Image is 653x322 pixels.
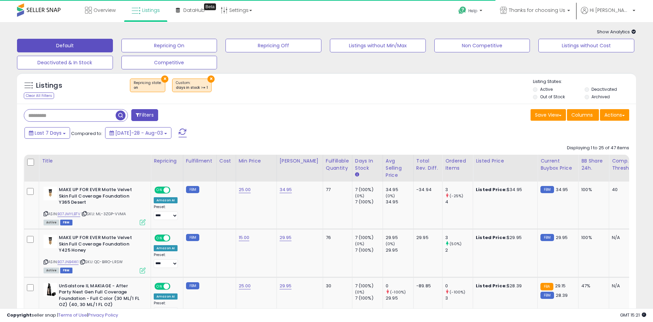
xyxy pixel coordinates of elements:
span: Thanks for choosing Us [509,7,565,14]
button: Default [17,39,113,52]
button: Repricing On [121,39,217,52]
button: Competitive [121,56,217,69]
button: Repricing Off [225,39,321,52]
span: Overview [94,7,116,14]
span: Show Analytics [597,29,636,35]
div: seller snap | | [7,312,118,319]
div: Tooltip anchor [204,3,216,10]
button: Listings without Cost [538,39,634,52]
span: Help [468,8,478,14]
span: Listings [142,7,160,14]
button: Deactivated & In Stock [17,56,113,69]
i: Get Help [458,6,467,15]
span: Hi [PERSON_NAME] [590,7,631,14]
a: Help [453,1,489,22]
button: Non Competitive [434,39,530,52]
span: DataHub [183,7,205,14]
a: Hi [PERSON_NAME] [581,7,635,22]
strong: Copyright [7,312,32,318]
button: Listings without Min/Max [330,39,426,52]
